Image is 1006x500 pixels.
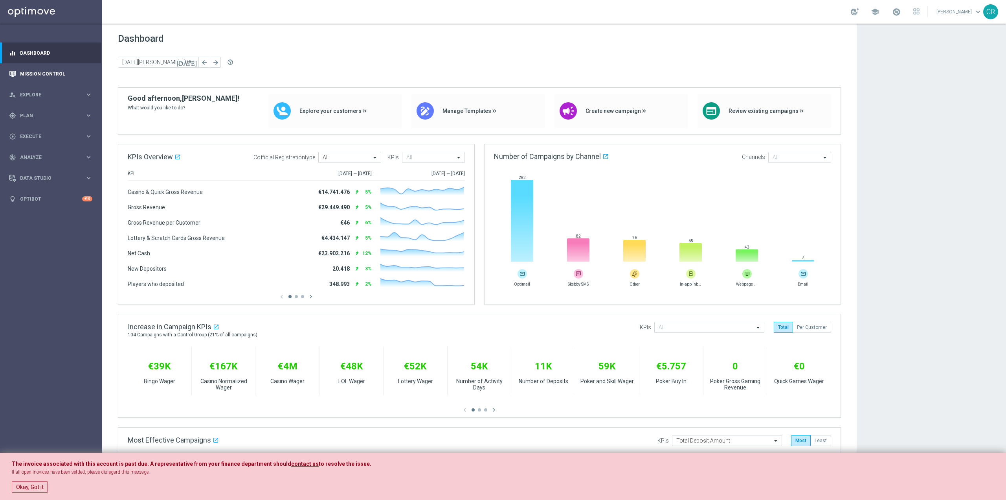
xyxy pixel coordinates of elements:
button: gps_fixed Plan keyboard_arrow_right [9,113,93,119]
i: equalizer [9,50,16,57]
i: person_search [9,91,16,98]
button: Data Studio keyboard_arrow_right [9,175,93,181]
i: keyboard_arrow_right [85,133,92,140]
div: Dashboard [9,42,92,63]
button: play_circle_outline Execute keyboard_arrow_right [9,133,93,140]
button: person_search Explore keyboard_arrow_right [9,92,93,98]
span: Execute [20,134,85,139]
span: Explore [20,92,85,97]
button: Mission Control [9,71,93,77]
i: track_changes [9,154,16,161]
i: keyboard_arrow_right [85,112,92,119]
i: play_circle_outline [9,133,16,140]
span: keyboard_arrow_down [974,7,982,16]
i: keyboard_arrow_right [85,91,92,98]
button: track_changes Analyze keyboard_arrow_right [9,154,93,161]
span: Plan [20,113,85,118]
div: Mission Control [9,63,92,84]
button: Okay, Got it [12,482,48,493]
div: Data Studio [9,175,85,182]
a: Mission Control [20,63,92,84]
a: Dashboard [20,42,92,63]
button: equalizer Dashboard [9,50,93,56]
div: Plan [9,112,85,119]
span: The invoice associated with this account is past due. A representative from your finance departme... [12,461,291,467]
div: Explore [9,91,85,98]
i: keyboard_arrow_right [85,153,92,161]
span: Analyze [20,155,85,160]
div: Execute [9,133,85,140]
a: Optibot [20,188,82,209]
div: CR [983,4,998,19]
i: gps_fixed [9,112,16,119]
div: +10 [82,196,92,201]
span: Data Studio [20,176,85,181]
i: keyboard_arrow_right [85,174,92,182]
p: If all open inovices have been settled, please disregard this message. [12,469,994,476]
a: [PERSON_NAME]keyboard_arrow_down [936,6,983,18]
a: contact us [291,461,319,467]
i: lightbulb [9,196,16,203]
span: school [871,7,879,16]
div: Optibot [9,188,92,209]
div: Analyze [9,154,85,161]
span: to resolve the issue. [319,461,371,467]
button: lightbulb Optibot +10 [9,196,93,202]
